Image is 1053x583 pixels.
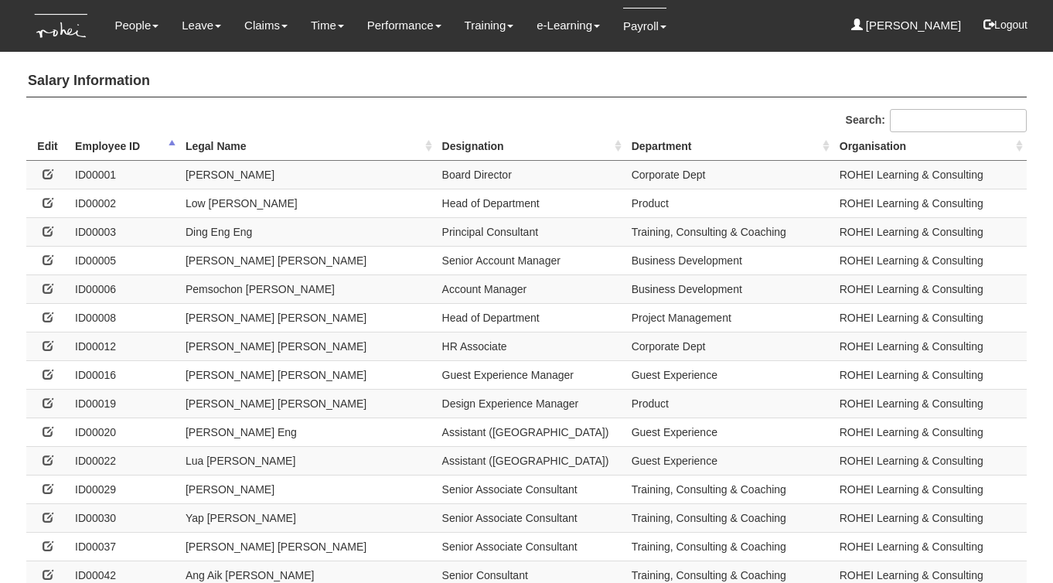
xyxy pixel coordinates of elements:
a: Performance [367,8,441,43]
a: Leave [182,8,221,43]
td: Guest Experience [625,418,833,446]
input: Search: [890,109,1027,132]
td: ID00030 [69,503,179,532]
td: ID00002 [69,189,179,217]
td: Training, Consulting & Coaching [625,475,833,503]
td: ROHEI Learning & Consulting [833,475,1027,503]
td: Guest Experience [625,446,833,475]
td: Assistant ([GEOGRAPHIC_DATA]) [436,418,625,446]
td: Design Experience Manager [436,389,625,418]
td: ROHEI Learning & Consulting [833,389,1027,418]
td: ROHEI Learning & Consulting [833,446,1027,475]
a: [PERSON_NAME] [851,8,962,43]
td: Business Development [625,274,833,303]
td: Senior Associate Consultant [436,475,625,503]
td: [PERSON_NAME] [PERSON_NAME] [179,360,436,389]
h4: Salary Information [26,66,1027,97]
td: Corporate Dept [625,332,833,360]
td: Senior Associate Consultant [436,503,625,532]
td: ID00001 [69,160,179,189]
a: e-Learning [537,8,600,43]
td: HR Associate [436,332,625,360]
td: ROHEI Learning & Consulting [833,503,1027,532]
td: ROHEI Learning & Consulting [833,217,1027,246]
td: [PERSON_NAME] Eng [179,418,436,446]
td: Account Manager [436,274,625,303]
td: Training, Consulting & Coaching [625,217,833,246]
td: Principal Consultant [436,217,625,246]
td: Ding Eng Eng [179,217,436,246]
a: People [115,8,159,43]
td: [PERSON_NAME] [179,475,436,503]
a: Training [465,8,514,43]
td: ID00003 [69,217,179,246]
th: Employee ID : activate to sort column descending [69,132,179,161]
a: Time [311,8,344,43]
a: Payroll [623,8,666,44]
th: Edit [26,132,69,161]
td: Assistant ([GEOGRAPHIC_DATA]) [436,446,625,475]
td: Head of Department [436,303,625,332]
th: Department : activate to sort column ascending [625,132,833,161]
td: ID00012 [69,332,179,360]
td: ID00008 [69,303,179,332]
button: Logout [973,6,1038,43]
td: ID00037 [69,532,179,561]
td: ID00029 [69,475,179,503]
td: Guest Experience [625,360,833,389]
td: Training, Consulting & Coaching [625,503,833,532]
td: ROHEI Learning & Consulting [833,532,1027,561]
td: ROHEI Learning & Consulting [833,332,1027,360]
td: Senior Associate Consultant [436,532,625,561]
td: [PERSON_NAME] [PERSON_NAME] [179,303,436,332]
td: ID00006 [69,274,179,303]
label: Search: [846,109,1027,132]
th: Organisation : activate to sort column ascending [833,132,1027,161]
td: ID00020 [69,418,179,446]
td: ROHEI Learning & Consulting [833,160,1027,189]
td: Product [625,189,833,217]
td: ID00022 [69,446,179,475]
td: Board Director [436,160,625,189]
th: Legal Name : activate to sort column ascending [179,132,436,161]
th: Designation : activate to sort column ascending [436,132,625,161]
td: ROHEI Learning & Consulting [833,189,1027,217]
td: ID00019 [69,389,179,418]
td: Lua [PERSON_NAME] [179,446,436,475]
td: Head of Department [436,189,625,217]
td: Pemsochon [PERSON_NAME] [179,274,436,303]
td: ID00005 [69,246,179,274]
td: Low [PERSON_NAME] [179,189,436,217]
td: ROHEI Learning & Consulting [833,246,1027,274]
td: [PERSON_NAME] [PERSON_NAME] [179,332,436,360]
td: ID00016 [69,360,179,389]
td: ROHEI Learning & Consulting [833,303,1027,332]
td: ROHEI Learning & Consulting [833,418,1027,446]
td: Senior Account Manager [436,246,625,274]
td: Guest Experience Manager [436,360,625,389]
a: Claims [244,8,288,43]
td: Project Management [625,303,833,332]
td: [PERSON_NAME] [PERSON_NAME] [179,246,436,274]
td: ROHEI Learning & Consulting [833,360,1027,389]
td: Business Development [625,246,833,274]
td: [PERSON_NAME] [PERSON_NAME] [179,532,436,561]
td: Yap [PERSON_NAME] [179,503,436,532]
td: Corporate Dept [625,160,833,189]
td: ROHEI Learning & Consulting [833,274,1027,303]
td: [PERSON_NAME] [PERSON_NAME] [179,389,436,418]
td: Product [625,389,833,418]
td: Training, Consulting & Coaching [625,532,833,561]
td: [PERSON_NAME] [179,160,436,189]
